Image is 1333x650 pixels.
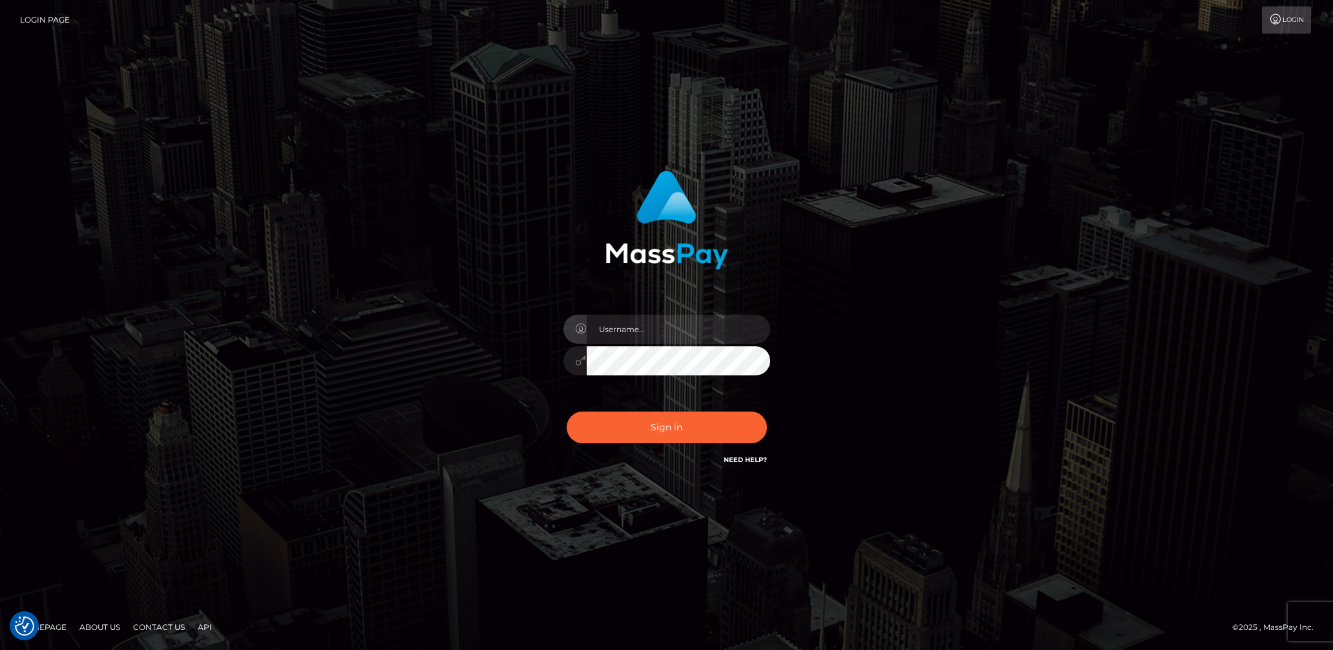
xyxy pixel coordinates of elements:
[20,6,70,34] a: Login Page
[1232,620,1323,634] div: © 2025 , MassPay Inc.
[605,171,728,269] img: MassPay Login
[724,456,767,464] a: Need Help?
[74,617,125,637] a: About Us
[14,617,72,637] a: Homepage
[1262,6,1311,34] a: Login
[567,412,767,443] button: Sign in
[15,616,34,636] button: Consent Preferences
[128,617,190,637] a: Contact Us
[15,616,34,636] img: Revisit consent button
[193,617,217,637] a: API
[587,315,770,344] input: Username...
